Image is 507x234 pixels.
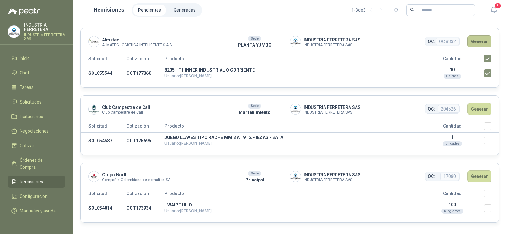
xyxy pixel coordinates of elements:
[494,3,501,9] span: 5
[164,55,420,65] th: Producto
[102,111,150,114] span: Club Campestre de Cali
[428,173,435,180] span: OC:
[81,190,126,200] th: Solicitud
[164,68,420,72] p: 8205 - THINNER INDUSTRIAL O CORRIENTE
[8,190,65,202] a: Configuración
[164,135,420,140] p: JUEGO LLAVES TIPO RACHE MM 8 A 19 12 PIEZAS - SATA
[484,190,499,200] th: Seleccionar/deseleccionar
[8,176,65,188] a: Remisiones
[8,67,65,79] a: Chat
[164,141,212,146] span: Usuario: [PERSON_NAME]
[24,33,65,41] p: INDUSTRIA FERRETERA SAS
[20,55,30,62] span: Inicio
[164,208,212,213] span: Usuario: [PERSON_NAME]
[420,67,484,72] p: 10
[81,200,126,216] td: SOL054014
[8,81,65,93] a: Tareas
[304,178,361,182] span: INDUSTRIA FERRETERA SAS
[20,193,48,200] span: Configuración
[304,111,361,114] span: INDUSTRIA FERRETERA SAS
[428,105,435,112] span: OC:
[102,43,172,47] span: ALMATEC LOGISTICA INTELIGENTE S.A.S
[126,190,164,200] th: Cotización
[126,55,164,65] th: Cotización
[126,122,164,133] th: Cotización
[20,142,34,149] span: Cotizar
[20,128,49,135] span: Negociaciones
[410,8,414,12] span: search
[428,38,435,45] span: OC:
[20,84,34,91] span: Tareas
[420,122,484,133] th: Cantidad
[484,200,499,216] td: Seleccionar/deseleccionar
[444,74,461,79] div: Galones
[20,98,42,105] span: Solicitudes
[164,203,420,207] p: - WAIPE HILO
[81,122,126,133] th: Solicitud
[81,133,126,149] td: SOL054587
[102,178,170,182] span: Compañia Colombiana de esmaltes SA
[290,104,301,114] img: Company Logo
[126,200,164,216] td: COT173934
[436,38,459,45] span: OC 8332
[438,105,459,113] span: 204526
[8,26,20,38] img: Company Logo
[440,173,459,180] span: 17080
[102,36,172,43] span: Almatec
[126,133,164,149] td: COT175695
[304,171,361,178] span: INDUSTRIA FERRETERA SAS
[89,104,99,114] img: Company Logo
[290,36,301,47] img: Company Logo
[467,103,491,115] button: Generar
[8,205,65,217] a: Manuales y ayuda
[24,23,65,32] p: INDUSTRIA FERRETERA
[20,157,59,171] span: Órdenes de Compra
[169,5,201,16] a: Generadas
[248,104,261,109] div: Sede
[8,8,40,15] img: Logo peakr
[420,55,484,65] th: Cantidad
[248,36,261,41] div: Sede
[102,104,150,111] span: Club Campestre de Cali
[219,41,290,48] p: PLANTA YUMBO
[441,209,463,214] div: Kilogramos
[443,141,462,146] div: Unidades
[8,125,65,137] a: Negociaciones
[89,36,99,47] img: Company Logo
[304,104,361,111] span: INDUSTRIA FERRETERA SAS
[89,171,99,182] img: Company Logo
[126,65,164,81] td: COT177860
[20,113,43,120] span: Licitaciones
[304,36,361,43] span: INDUSTRIA FERRETERA SAS
[484,133,499,149] td: Seleccionar/deseleccionar
[420,202,484,207] p: 100
[248,171,261,176] div: Sede
[420,190,484,200] th: Cantidad
[467,35,491,47] button: Generar
[484,65,499,81] td: Seleccionar/deseleccionar
[290,171,301,182] img: Company Logo
[164,73,212,78] span: Usuario: [PERSON_NAME]
[484,122,499,133] th: Seleccionar/deseleccionar
[164,122,420,133] th: Producto
[94,5,124,14] h1: Remisiones
[102,171,170,178] span: Grupo North
[8,140,65,152] a: Cotizar
[8,154,65,173] a: Órdenes de Compra
[488,4,499,16] button: 5
[351,5,386,15] div: 1 - 3 de 3
[8,111,65,123] a: Licitaciones
[8,52,65,64] a: Inicio
[81,55,126,65] th: Solicitud
[219,176,290,183] p: Principal
[20,69,29,76] span: Chat
[164,190,420,200] th: Producto
[8,96,65,108] a: Solicitudes
[219,109,290,116] p: Mantenimiento
[81,65,126,81] td: SOL055544
[20,178,43,185] span: Remisiones
[133,5,166,16] a: Pendientes
[467,170,491,182] button: Generar
[20,207,56,214] span: Manuales y ayuda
